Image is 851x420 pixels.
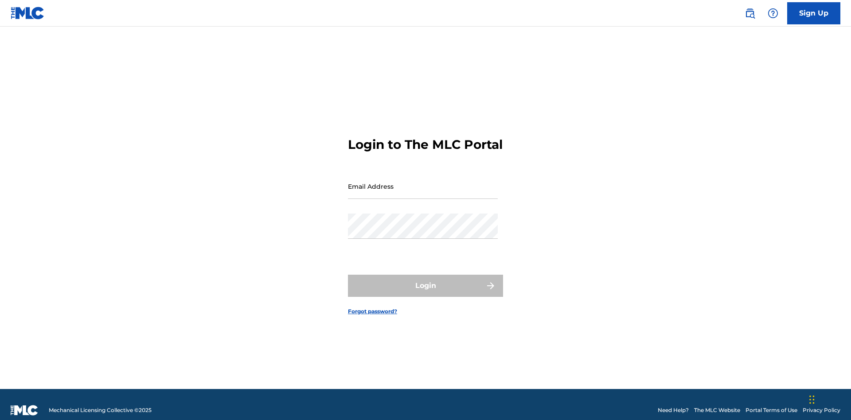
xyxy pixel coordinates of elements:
h3: Login to The MLC Portal [348,137,503,152]
div: Drag [809,386,815,413]
a: Public Search [741,4,759,22]
a: Portal Terms of Use [746,406,797,414]
span: Mechanical Licensing Collective © 2025 [49,406,152,414]
img: help [768,8,778,19]
img: logo [11,405,38,416]
iframe: Chat Widget [807,377,851,420]
a: Forgot password? [348,307,397,315]
a: The MLC Website [694,406,740,414]
a: Privacy Policy [803,406,840,414]
img: search [745,8,755,19]
a: Need Help? [658,406,689,414]
a: Sign Up [787,2,840,24]
div: Help [764,4,782,22]
img: MLC Logo [11,7,45,19]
